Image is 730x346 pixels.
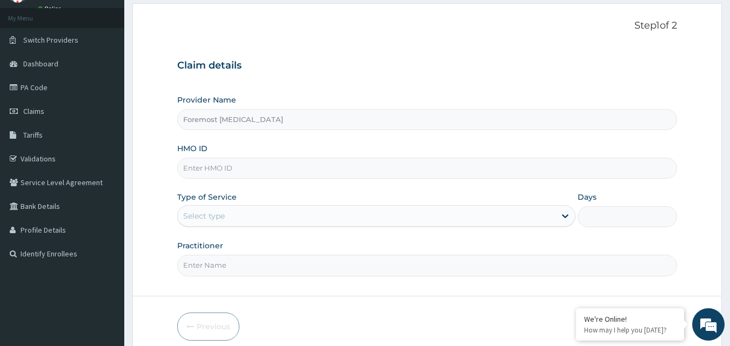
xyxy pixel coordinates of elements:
textarea: Type your message and hit 'Enter' [5,231,206,269]
span: We're online! [63,104,149,213]
span: Claims [23,106,44,116]
h3: Claim details [177,60,678,72]
div: Select type [183,211,225,221]
div: Minimize live chat window [177,5,203,31]
a: Online [38,5,64,12]
img: d_794563401_company_1708531726252_794563401 [20,54,44,81]
div: Chat with us now [56,60,182,74]
label: Type of Service [177,192,237,202]
input: Enter Name [177,255,678,276]
label: Provider Name [177,94,236,105]
button: Previous [177,313,239,341]
div: We're Online! [584,314,676,324]
span: Dashboard [23,59,58,69]
label: Days [578,192,597,202]
span: Switch Providers [23,35,78,45]
input: Enter HMO ID [177,158,678,179]
p: How may I help you today? [584,325,676,335]
label: Practitioner [177,240,223,251]
span: Tariffs [23,130,43,140]
label: HMO ID [177,143,207,154]
p: Step 1 of 2 [177,20,678,32]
